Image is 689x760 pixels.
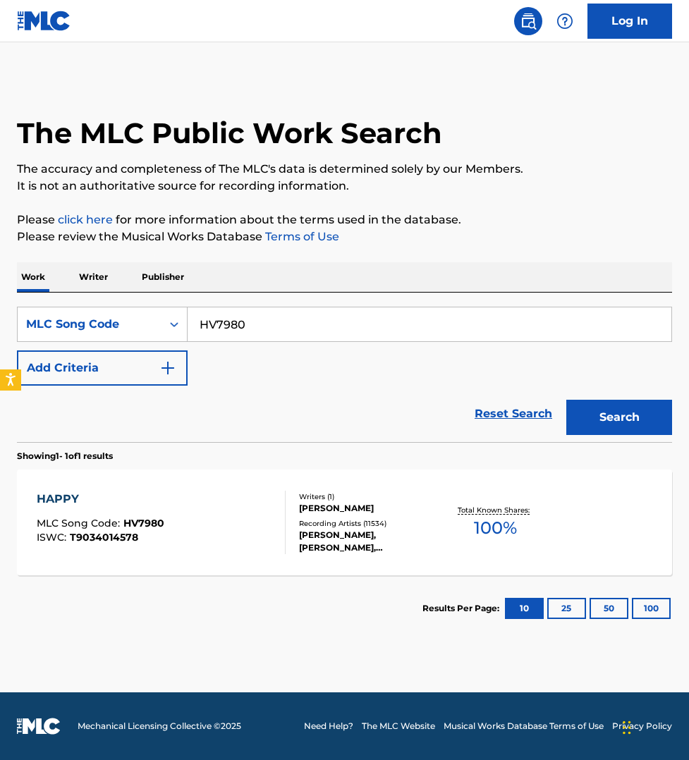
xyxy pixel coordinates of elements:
button: Add Criteria [17,350,188,386]
img: help [556,13,573,30]
button: 25 [547,598,586,619]
span: T9034014578 [70,531,138,544]
span: Mechanical Licensing Collective © 2025 [78,720,241,733]
form: Search Form [17,307,672,442]
p: Results Per Page: [422,602,503,615]
span: 100 % [474,515,517,541]
span: MLC Song Code : [37,517,123,529]
span: ISWC : [37,531,70,544]
div: Drag [623,706,631,749]
div: HAPPY [37,491,164,508]
a: Musical Works Database Terms of Use [444,720,604,733]
iframe: Chat Widget [618,692,689,760]
img: 9d2ae6d4665cec9f34b9.svg [159,360,176,376]
p: Total Known Shares: [458,505,533,515]
a: Terms of Use [262,230,339,243]
a: Privacy Policy [612,720,672,733]
a: Log In [587,4,672,39]
img: search [520,13,537,30]
a: Reset Search [468,398,559,429]
button: 100 [632,598,671,619]
div: Recording Artists ( 11534 ) [299,518,441,529]
p: The accuracy and completeness of The MLC's data is determined solely by our Members. [17,161,672,178]
button: 50 [590,598,628,619]
a: Public Search [514,7,542,35]
div: Help [551,7,579,35]
div: Writers ( 1 ) [299,491,441,502]
a: Need Help? [304,720,353,733]
p: Please for more information about the terms used in the database. [17,212,672,228]
div: [PERSON_NAME], [PERSON_NAME], [PERSON_NAME], VARIOUS ARTISTS, [PERSON_NAME] [299,529,441,554]
a: click here [58,213,113,226]
div: MLC Song Code [26,316,153,333]
img: logo [17,718,61,735]
a: The MLC Website [362,720,435,733]
p: It is not an authoritative source for recording information. [17,178,672,195]
p: Work [17,262,49,292]
span: HV7980 [123,517,164,529]
div: [PERSON_NAME] [299,502,441,515]
p: Publisher [138,262,188,292]
button: 10 [505,598,544,619]
button: Search [566,400,672,435]
a: HAPPYMLC Song Code:HV7980ISWC:T9034014578Writers (1)[PERSON_NAME]Recording Artists (11534)[PERSON... [17,470,672,575]
img: MLC Logo [17,11,71,31]
h1: The MLC Public Work Search [17,116,442,151]
p: Please review the Musical Works Database [17,228,672,245]
p: Showing 1 - 1 of 1 results [17,450,113,462]
p: Writer [75,262,112,292]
